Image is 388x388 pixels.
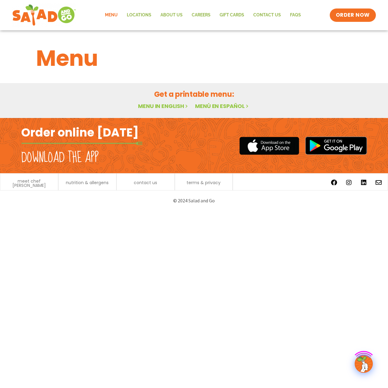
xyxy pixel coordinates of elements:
[285,8,305,22] a: FAQs
[195,102,250,110] a: Menú en español
[100,8,305,22] nav: Menu
[36,42,352,75] h1: Menu
[239,136,299,156] img: appstore
[305,137,367,155] img: google_play
[36,89,352,100] h2: Get a printable menu:
[12,3,76,27] img: new-SAG-logo-768×292
[187,8,215,22] a: Careers
[156,8,187,22] a: About Us
[249,8,285,22] a: Contact Us
[122,8,156,22] a: Locations
[215,8,249,22] a: GIFT CARDS
[336,12,370,19] span: ORDER NOW
[330,8,376,22] a: ORDER NOW
[24,197,364,205] p: © 2024 Salad and Go
[187,181,221,185] a: terms & privacy
[21,149,99,166] h2: Download the app
[21,125,139,140] h2: Order online [DATE]
[21,142,143,145] img: fork
[134,181,157,185] a: contact us
[100,8,122,22] a: Menu
[3,179,55,187] a: meet chef [PERSON_NAME]
[66,181,109,185] a: nutrition & allergens
[138,102,189,110] a: Menu in English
